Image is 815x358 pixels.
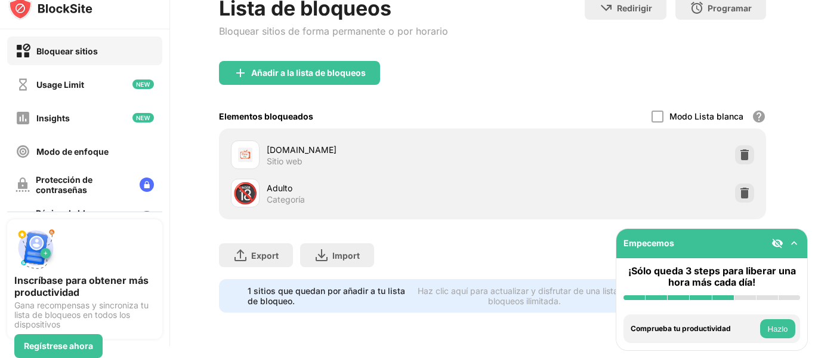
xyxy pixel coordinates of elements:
[14,274,155,298] div: Inscríbase para obtener más productividad
[771,237,783,249] img: eye-not-visible.svg
[36,175,130,195] div: Protección de contraseñas
[24,341,93,351] div: Regístrese ahora
[132,79,154,89] img: new-icon.svg
[251,68,366,78] div: Añadir a la lista de bloqueos
[267,156,302,167] div: Sitio web
[14,227,57,270] img: push-signup.svg
[413,286,635,306] div: Haz clic aquí para actualizar y disfrutar de una lista de bloqueos ilimitada.
[132,113,154,123] img: new-icon.svg
[617,3,652,13] div: Redirigir
[36,113,70,123] div: Insights
[16,144,30,159] img: focus-off.svg
[788,237,800,249] img: omni-setup-toggle.svg
[16,111,30,126] img: insights-off.svg
[14,301,155,329] div: Gana recompensas y sincroniza tu lista de bloqueos en todos los dispositivos
[669,111,743,121] div: Modo Lista blanca
[16,77,30,92] img: time-usage-off.svg
[238,148,252,162] img: favicons
[16,178,30,192] img: password-protection-off.svg
[36,46,98,56] div: Bloquear sitios
[623,265,800,288] div: ¡Sólo queda 3 steps para liberar una hora más cada día!
[248,286,406,306] div: 1 sitios que quedan por añadir a tu lista de bloqueo.
[267,182,493,194] div: Adulto
[708,3,752,13] div: Programar
[267,194,305,205] div: Categoría
[16,211,30,225] img: customize-block-page-off.svg
[36,208,130,228] div: Página de bloques personalizados
[16,44,30,59] img: block-on.svg
[267,143,493,156] div: [DOMAIN_NAME]
[140,178,154,192] img: lock-menu.svg
[219,25,448,37] div: Bloquear sitios de forma permanente o por horario
[219,111,313,121] div: Elementos bloqueados
[332,250,360,261] div: Import
[233,181,258,206] div: 🔞
[760,319,795,338] button: Hazlo
[251,250,279,261] div: Export
[623,238,674,248] div: Empecemos
[36,146,109,157] div: Modo de enfoque
[140,211,154,225] img: lock-menu.svg
[36,79,84,90] div: Usage Limit
[631,325,757,333] div: Comprueba tu productividad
